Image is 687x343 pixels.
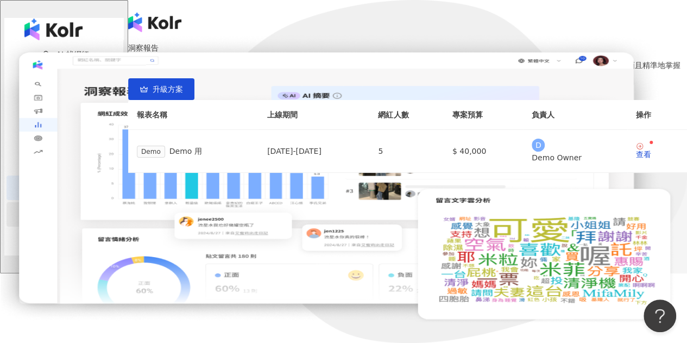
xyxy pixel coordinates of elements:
div: [DATE] - [DATE] [267,145,361,157]
iframe: Help Scout Beacon - Open [644,300,676,332]
th: 操作 [627,100,687,130]
div: Demo 用 [137,145,250,158]
button: 升級方案 [128,78,194,100]
th: 專案預算 [444,100,523,130]
th: 上線期間 [259,100,369,130]
th: 報表名稱 [128,100,259,130]
span: 升級方案 [153,85,183,93]
a: 查看 [636,142,651,158]
a: 升級方案 [128,85,194,93]
div: 查看 [636,151,651,158]
th: 網紅人數 [369,100,443,130]
td: $ 40,000 [444,130,523,173]
div: Demo Owner [532,152,619,164]
span: Demo [137,146,165,158]
span: D [535,139,541,151]
td: 5 [369,130,443,173]
th: 負責人 [523,100,627,130]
